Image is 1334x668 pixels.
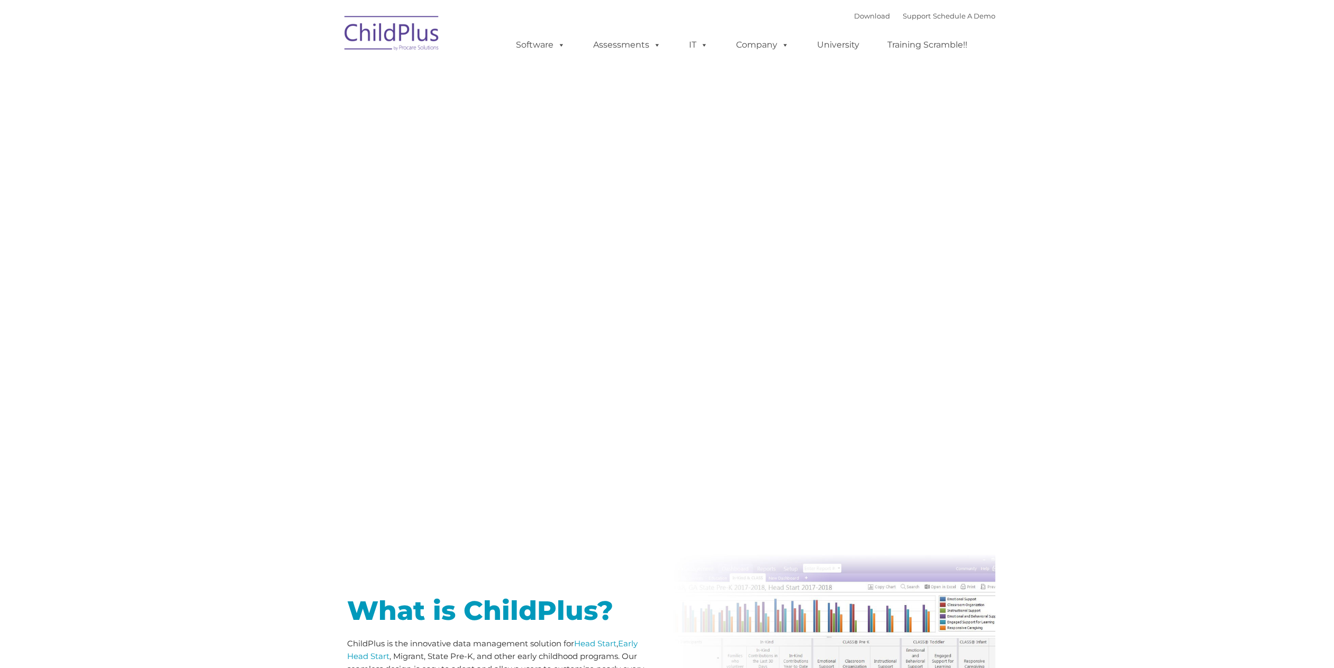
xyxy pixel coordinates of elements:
a: Download [854,12,890,20]
a: Head Start [574,638,616,648]
a: Training Scramble!! [877,34,978,56]
h1: What is ChildPlus? [347,598,659,624]
a: University [806,34,870,56]
a: Early Head Start [347,638,638,661]
font: | [854,12,995,20]
img: ChildPlus by Procare Solutions [339,8,445,61]
a: Schedule A Demo [933,12,995,20]
a: Software [505,34,576,56]
a: Company [725,34,800,56]
a: IT [678,34,719,56]
a: Support [903,12,931,20]
a: Assessments [583,34,671,56]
